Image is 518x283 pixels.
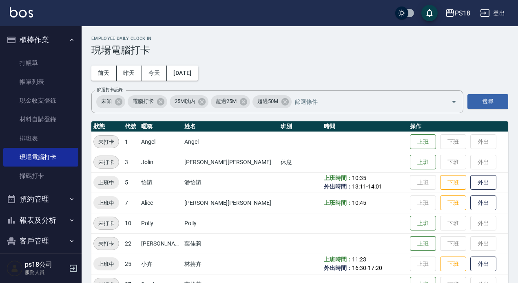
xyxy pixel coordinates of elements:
td: 潘怡諠 [182,172,279,193]
th: 時間 [322,121,408,132]
button: 上班 [410,216,436,231]
span: 上班中 [93,178,119,187]
span: 未打卡 [94,138,119,146]
span: 14:01 [368,183,382,190]
button: 員工及薪資 [3,252,78,273]
button: 今天 [142,66,167,81]
span: 10:45 [352,200,366,206]
th: 暱稱 [139,121,182,132]
td: [PERSON_NAME] [139,233,182,254]
span: 未知 [96,97,117,105]
span: 上班中 [93,199,119,207]
button: 櫃檯作業 [3,29,78,50]
a: 材料自購登錄 [3,110,78,129]
button: 客戶管理 [3,230,78,252]
div: 超過25M [211,95,250,108]
h5: ps18公司 [25,261,66,269]
span: 超過25M [211,97,241,105]
span: 16:30 [352,265,366,271]
td: 22 [123,233,139,254]
b: 外出時間： [324,183,352,190]
span: 13:11 [352,183,366,190]
td: Angel [139,132,182,152]
button: 昨天 [117,66,142,81]
h2: Employee Daily Clock In [91,36,508,41]
div: 超過50M [252,95,292,108]
a: 現金收支登錄 [3,91,78,110]
a: 排班表 [3,129,78,148]
th: 狀態 [91,121,123,132]
button: 外出 [470,257,496,272]
th: 姓名 [182,121,279,132]
img: Person [7,260,23,276]
button: 前天 [91,66,117,81]
td: 10 [123,213,139,233]
td: 林芸卉 [182,254,279,274]
td: Alice [139,193,182,213]
span: 未打卡 [94,239,119,248]
button: 預約管理 [3,189,78,210]
button: [DATE] [167,66,198,81]
button: 下班 [440,257,466,272]
div: 未知 [96,95,125,108]
td: Jolin [139,152,182,172]
th: 班別 [279,121,322,132]
b: 上班時間： [324,175,352,181]
div: PS18 [455,8,470,18]
button: 登出 [477,6,508,21]
td: Polly [139,213,182,233]
input: 篩選條件 [293,94,437,109]
td: 葉佳莉 [182,233,279,254]
span: 17:20 [368,265,382,271]
p: 服務人員 [25,269,66,276]
div: 25M以內 [170,95,209,108]
div: 電腦打卡 [128,95,167,108]
span: 25M以內 [170,97,200,105]
a: 打帳單 [3,54,78,72]
a: 帳單列表 [3,72,78,91]
span: 未打卡 [94,158,119,167]
td: 怡諠 [139,172,182,193]
td: - [322,172,408,193]
button: 上班 [410,155,436,170]
button: 搜尋 [467,94,508,109]
td: 7 [123,193,139,213]
span: 電腦打卡 [128,97,159,105]
span: 上班中 [93,260,119,268]
td: [PERSON_NAME][PERSON_NAME] [182,152,279,172]
button: PS18 [442,5,474,22]
span: 11:23 [352,256,366,263]
button: 上班 [410,134,436,149]
span: 10:35 [352,175,366,181]
button: 下班 [440,175,466,190]
td: 休息 [279,152,322,172]
td: [PERSON_NAME][PERSON_NAME] [182,193,279,213]
button: 外出 [470,175,496,190]
b: 上班時間： [324,256,352,263]
img: Logo [10,7,33,18]
label: 篩選打卡記錄 [97,87,123,93]
td: Polly [182,213,279,233]
button: 報表及分析 [3,210,78,231]
span: 未打卡 [94,219,119,228]
td: 小卉 [139,254,182,274]
td: 25 [123,254,139,274]
td: 1 [123,132,139,152]
button: Open [447,95,460,108]
button: save [421,5,438,21]
td: 3 [123,152,139,172]
span: 超過50M [252,97,283,105]
th: 操作 [408,121,508,132]
th: 代號 [123,121,139,132]
b: 上班時間： [324,200,352,206]
button: 上班 [410,236,436,251]
td: - [322,254,408,274]
a: 現場電腦打卡 [3,148,78,167]
b: 外出時間： [324,265,352,271]
td: Angel [182,132,279,152]
h3: 現場電腦打卡 [91,44,508,56]
td: 5 [123,172,139,193]
button: 外出 [470,195,496,211]
a: 掃碼打卡 [3,167,78,185]
button: 下班 [440,195,466,211]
